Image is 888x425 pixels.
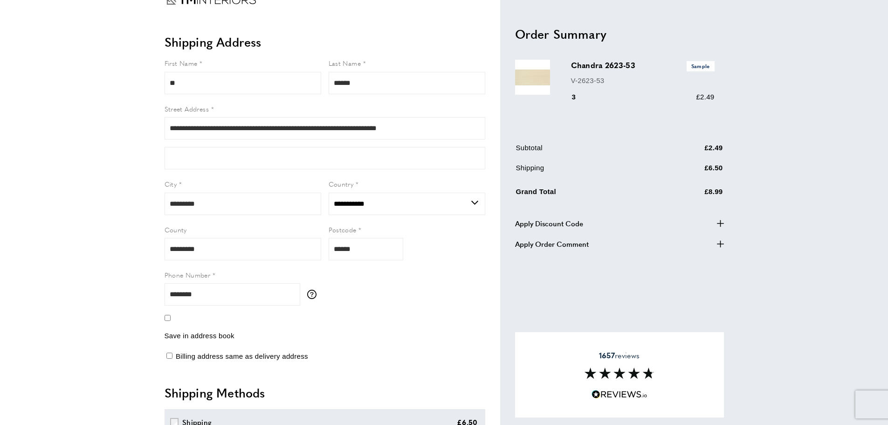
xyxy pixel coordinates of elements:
td: £6.50 [659,162,723,181]
td: Grand Total [516,184,658,204]
span: Phone Number [165,270,211,279]
td: £8.99 [659,184,723,204]
span: City [165,179,177,188]
span: Billing address same as delivery address [176,352,308,360]
button: More information [307,290,321,299]
h2: Shipping Methods [165,384,485,401]
p: V-2623-53 [571,75,715,86]
h2: Order Summary [515,25,724,42]
img: Reviews section [585,368,654,379]
span: Street Address [165,104,209,113]
img: Chandra 2623-53 [515,60,550,95]
span: reviews [599,350,640,360]
span: Apply Discount Code [515,217,583,229]
td: Shipping [516,162,658,181]
span: £2.49 [696,93,714,101]
span: Save in address book [165,332,234,340]
span: County [165,225,187,234]
span: First Name [165,58,198,68]
span: Last Name [329,58,361,68]
span: Apply Order Comment [515,238,589,249]
td: £2.49 [659,142,723,160]
span: Postcode [329,225,357,234]
span: Country [329,179,354,188]
img: Reviews.io 5 stars [592,390,647,399]
input: Billing address same as delivery address [166,353,172,359]
div: 3 [571,91,589,103]
h2: Shipping Address [165,34,485,50]
span: Sample [687,61,715,71]
strong: 1657 [599,349,615,360]
td: Subtotal [516,142,658,160]
h3: Chandra 2623-53 [571,60,715,71]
